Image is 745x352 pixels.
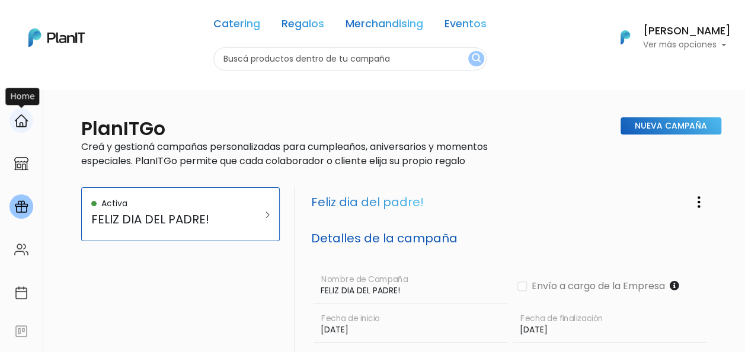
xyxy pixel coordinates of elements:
img: people-662611757002400ad9ed0e3c099ab2801c6687ba6c219adb57efc949bc21e19d.svg [14,242,28,257]
img: three-dots-vertical-1c7d3df731e7ea6fb33cf85414993855b8c0a129241e2961993354d720c67b51.svg [692,195,706,209]
img: PlanIt Logo [28,28,85,47]
p: Ver más opciones [643,41,731,49]
p: Activa [101,197,127,210]
img: feedback-78b5a0c8f98aac82b08bfc38622c3050aee476f2c9584af64705fc4e61158814.svg [14,324,28,338]
img: PlanIt Logo [612,24,638,50]
img: marketplace-4ceaa7011d94191e9ded77b95e3339b90024bf715f7c57f8cf31f2d8c509eaba.svg [14,156,28,171]
h2: PlanITGo [81,117,165,140]
p: Creá y gestioná campañas personalizadas para cumpleaños, aniversarios y momentos especiales. Plan... [81,140,508,168]
label: Envío a cargo de la Empresa [527,279,665,293]
input: Fecha de inicio [314,308,508,343]
img: search_button-432b6d5273f82d61273b3651a40e1bd1b912527efae98b1b7a1b2c0702e16a8d.svg [472,53,481,65]
h5: Detalles de la campaña [311,231,714,245]
img: home-e721727adea9d79c4d83392d1f703f7f8bce08238fde08b1acbfd93340b81755.svg [14,114,28,128]
input: Fecha de finalización [513,308,707,343]
a: Merchandising [346,19,423,33]
a: Regalos [282,19,324,33]
a: Activa FELIZ DIA DEL PADRE! [81,187,280,241]
button: PlanIt Logo [PERSON_NAME] Ver más opciones [605,22,731,53]
h5: FELIZ DIA DEL PADRE! [91,212,243,226]
h6: [PERSON_NAME] [643,26,731,37]
a: Eventos [445,19,487,33]
h3: Feliz dia del padre! [311,195,424,209]
a: Catering [213,19,260,33]
img: arrow_right-9280cc79ecefa84298781467ce90b80af3baf8c02d32ced3b0099fbab38e4a3c.svg [266,212,270,218]
img: campaigns-02234683943229c281be62815700db0a1741e53638e28bf9629b52c665b00959.svg [14,200,28,214]
div: Home [5,88,39,105]
img: calendar-87d922413cdce8b2cf7b7f5f62616a5cf9e4887200fb71536465627b3292af00.svg [14,286,28,300]
div: ¿Necesitás ayuda? [61,11,171,34]
input: Buscá productos dentro de tu campaña [213,47,487,71]
input: Nombre de Campaña [314,269,508,303]
a: Nueva Campaña [621,117,721,135]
